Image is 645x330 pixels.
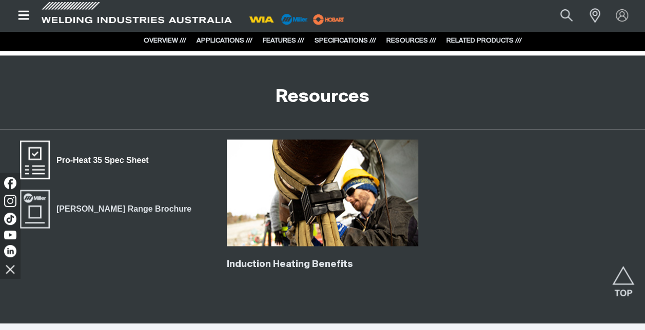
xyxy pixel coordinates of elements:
button: Scroll to top [612,266,635,289]
button: Search products [549,4,584,27]
img: TikTok [4,213,16,225]
input: Product name or item number... [536,4,584,27]
img: Facebook [4,177,16,189]
a: RESOURCES /// [386,37,436,44]
img: Induction Heating Benefits [227,139,419,246]
a: RELATED PRODUCTS /// [446,37,522,44]
a: Miller Range Brochure [18,188,198,229]
a: Pro-Heat 35 250 Spec Sheet [18,139,155,180]
span: [PERSON_NAME] Range Brochure [50,202,198,216]
a: Induction Heating Benefits [227,259,353,269]
a: miller [310,15,347,23]
img: hide socials [2,260,19,278]
img: miller [310,12,347,27]
img: Instagram [4,195,16,207]
a: SPECIFICATIONS /// [315,37,376,44]
a: FEATURES /// [263,37,304,44]
img: YouTube [4,231,16,239]
img: LinkedIn [4,245,16,257]
h2: Resources [276,86,369,109]
span: Pro-Heat 35 Spec Sheet [50,153,155,167]
a: APPLICATIONS /// [197,37,252,44]
a: OVERVIEW /// [144,37,186,44]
